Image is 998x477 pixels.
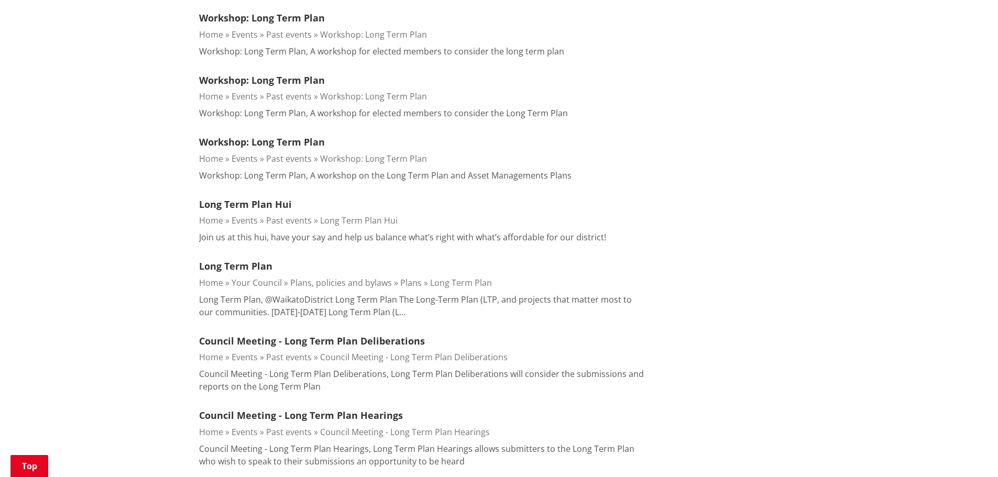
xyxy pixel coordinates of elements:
a: Workshop: Long Term Plan [320,153,427,164]
a: Workshop: Long Term Plan [199,74,325,86]
p: Workshop: Long Term Plan, A workshop on the Long Term Plan and Asset Managements Plans [199,169,572,182]
a: Events [232,215,258,226]
a: Past events [266,215,312,226]
p: Long Term Plan, @WaikatoDistrict Long Term Plan The Long-Term Plan (LTP, and projects that matter... [199,293,645,318]
p: Workshop: Long Term Plan, A workshop for elected members to consider the long term plan [199,45,564,58]
a: Past events [266,153,312,164]
a: Plans [400,277,422,289]
a: Home [199,153,223,164]
a: Council Meeting - Long Term Plan Hearings [199,409,403,421]
a: Long Term Plan [199,260,272,272]
a: Long Term Plan Hui [320,215,398,226]
a: Council Meeting - Long Term Plan Deliberations [199,335,425,347]
a: Top [10,455,48,477]
a: Past events [266,426,312,438]
a: Home [199,215,223,226]
a: Workshop: Long Term Plan [320,29,427,40]
a: Past events [266,29,312,40]
a: Home [199,91,223,102]
a: Workshop: Long Term Plan [320,91,427,102]
p: Council Meeting - Long Term Plan Hearings, Long Term Plan Hearings allows submitters to the Long ... [199,442,645,468]
a: Events [232,351,258,363]
a: Events [232,91,258,102]
a: Workshop: Long Term Plan [199,136,325,148]
a: Past events [266,91,312,102]
a: Long Term Plan Hui [199,198,292,210]
a: Council Meeting - Long Term Plan Deliberations [320,351,508,363]
p: Workshop: Long Term Plan, A workshop for elected members to consider the Long Term Plan [199,107,568,119]
a: Long Term Plan [430,277,492,289]
p: Join us at this hui, have your say and help us balance what’s right with what’s affordable for ou... [199,231,606,243]
a: Events [232,153,258,164]
a: Events [232,426,258,438]
a: Your Council [232,277,282,289]
a: Past events [266,351,312,363]
a: Home [199,277,223,289]
a: Home [199,351,223,363]
p: Council Meeting - Long Term Plan Deliberations, Long Term Plan Deliberations will consider the su... [199,368,645,393]
a: Home [199,29,223,40]
a: Events [232,29,258,40]
a: Home [199,426,223,438]
a: Council Meeting - Long Term Plan Hearings [320,426,490,438]
iframe: Messenger Launcher [950,433,988,471]
a: Plans, policies and bylaws [290,277,392,289]
a: Workshop: Long Term Plan [199,12,325,24]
